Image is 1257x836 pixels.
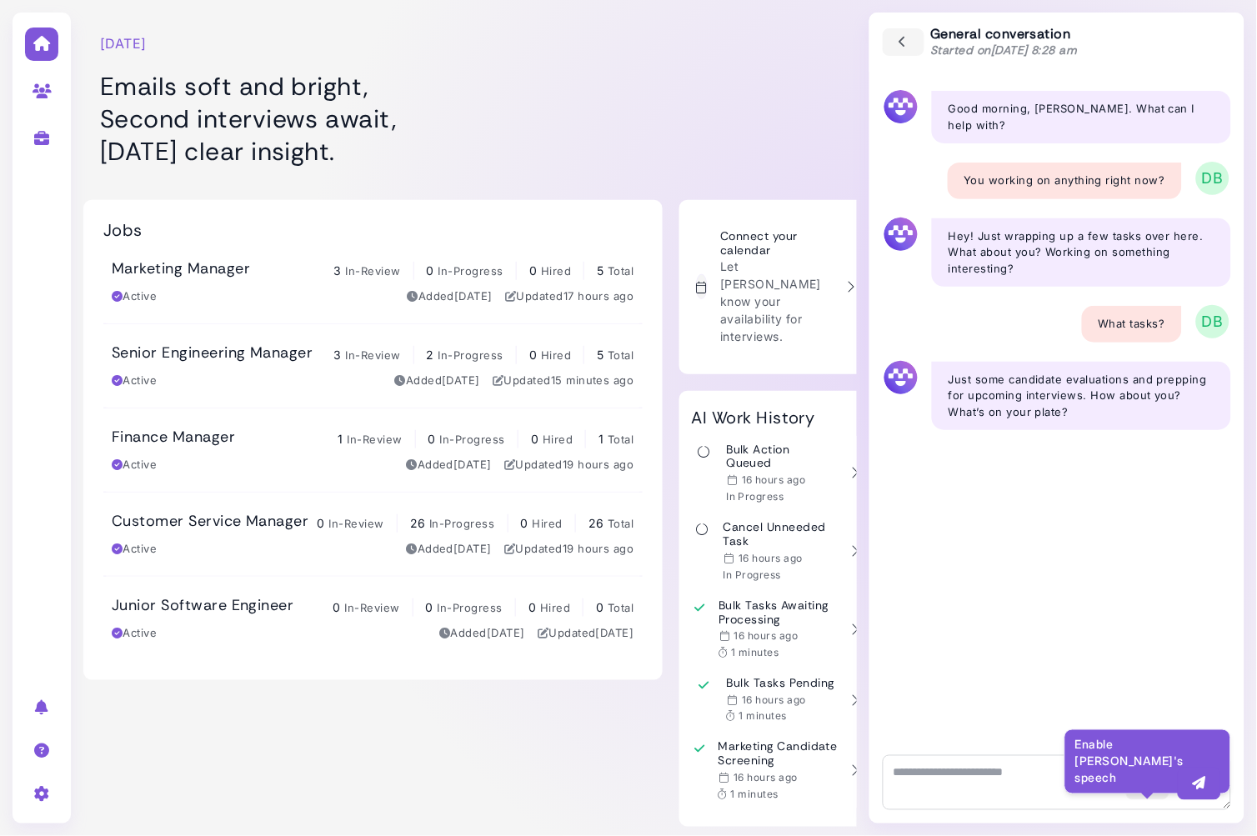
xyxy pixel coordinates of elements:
[597,263,603,278] span: 5
[394,373,480,389] div: Added
[608,348,634,362] span: Total
[541,264,571,278] span: Hired
[551,373,634,387] time: Sep 02, 2025
[692,732,860,810] a: Marketing Candidate Screening 16 hours ago 1 minutes
[100,70,571,168] h1: Emails soft and bright, Second interviews await, [DATE] clear insight.
[688,221,864,353] a: Connect your calendar Let [PERSON_NAME] know your availability for interviews.
[531,432,538,446] span: 0
[103,240,643,323] a: Marketing Manager 3 In-Review 0 In-Progress 0 Hired 5 Total Active Added[DATE] Updated17 hours ago
[487,626,525,639] time: Aug 28, 2025
[1196,305,1229,338] span: DB
[344,601,399,614] span: In-Review
[563,289,634,303] time: Sep 01, 2025
[563,542,634,555] time: Sep 01, 2025
[103,493,643,576] a: Customer Service Manager 0 In-Review 26 In-Progress 0 Hired 26 Total Active Added[DATE] Updated19...
[529,263,537,278] span: 0
[724,520,839,548] h3: Cancel Unneeded Task
[112,373,157,389] div: Active
[407,288,493,305] div: Added
[727,443,839,471] h3: Bulk Action Queued
[334,348,342,362] span: 3
[932,91,1231,143] div: Good morning, [PERSON_NAME]. What can I help with?
[112,288,157,305] div: Active
[727,490,839,503] div: In Progress
[410,516,426,530] span: 26
[692,512,860,590] a: Cancel Unneeded Task 16 hours ago In Progress
[504,541,634,558] div: Updated
[724,568,839,582] div: In Progress
[454,289,493,303] time: Aug 28, 2025
[588,516,604,530] span: 26
[991,43,1078,58] time: [DATE] 8:28 am
[608,601,634,614] span: Total
[692,434,860,513] a: Bulk Action Queued 16 hours ago In Progress
[734,772,798,784] time: Sep 01, 2025
[739,710,787,723] span: 1 minutes
[338,432,343,446] span: 1
[1064,729,1231,794] div: Enable [PERSON_NAME]'s speech
[112,597,294,615] h3: Junior Software Engineer
[742,693,806,706] time: Sep 01, 2025
[720,229,834,258] h3: Connect your calendar
[528,600,536,614] span: 0
[453,542,492,555] time: Aug 28, 2025
[533,517,563,530] span: Hired
[112,260,250,278] h3: Marketing Manager
[112,457,157,473] div: Active
[720,258,834,345] p: Let [PERSON_NAME] know your availability for interviews.
[949,372,1214,421] p: Just some candidate evaluations and prepping for upcoming interviews. How about you? What’s on yo...
[347,433,402,446] span: In-Review
[334,263,342,278] span: 3
[931,26,1079,58] div: General conversation
[427,263,434,278] span: 0
[731,646,779,658] span: 1 minutes
[504,457,634,473] div: Updated
[429,517,494,530] span: In-Progress
[596,626,634,639] time: Aug 28, 2025
[345,264,400,278] span: In-Review
[598,432,603,446] span: 1
[426,600,433,614] span: 0
[442,373,480,387] time: Aug 28, 2025
[505,288,634,305] div: Updated
[103,220,143,240] h2: Jobs
[608,517,634,530] span: Total
[692,590,860,668] a: Bulk Tasks Awaiting Processing 16 hours ago 1 minutes
[734,629,799,642] time: Sep 01, 2025
[742,473,806,486] time: Sep 01, 2025
[112,513,309,531] h3: Customer Service Manager
[103,577,643,660] a: Junior Software Engineer 0 In-Review 0 In-Progress 0 Hired 0 Total Active Added[DATE] Updated[DATE]
[406,457,492,473] div: Added
[329,517,384,530] span: In-Review
[438,264,503,278] span: In-Progress
[1196,162,1229,195] span: DB
[453,458,492,471] time: Aug 28, 2025
[521,516,528,530] span: 0
[100,33,147,53] time: [DATE]
[440,433,505,446] span: In-Progress
[949,228,1214,278] p: Hey! Just wrapping up a few tasks over here. What about you? Working on something interesting?
[1082,306,1182,343] div: What tasks?
[540,601,570,614] span: Hired
[428,432,436,446] span: 0
[538,625,634,642] div: Updated
[739,552,803,564] time: Sep 01, 2025
[608,264,634,278] span: Total
[345,348,400,362] span: In-Review
[543,433,573,446] span: Hired
[333,600,341,614] span: 0
[112,428,235,447] h3: Finance Manager
[563,458,634,471] time: Sep 01, 2025
[719,740,839,768] h3: Marketing Candidate Screening
[103,324,643,408] a: Senior Engineering Manager 3 In-Review 2 In-Progress 0 Hired 5 Total Active Added[DATE] Updated15...
[948,163,1182,199] div: You working on anything right now?
[427,348,434,362] span: 2
[608,433,634,446] span: Total
[438,348,503,362] span: In-Progress
[596,600,603,614] span: 0
[727,676,835,690] h3: Bulk Tasks Pending
[731,788,779,801] span: 1 minutes
[438,601,503,614] span: In-Progress
[529,348,537,362] span: 0
[541,348,571,362] span: Hired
